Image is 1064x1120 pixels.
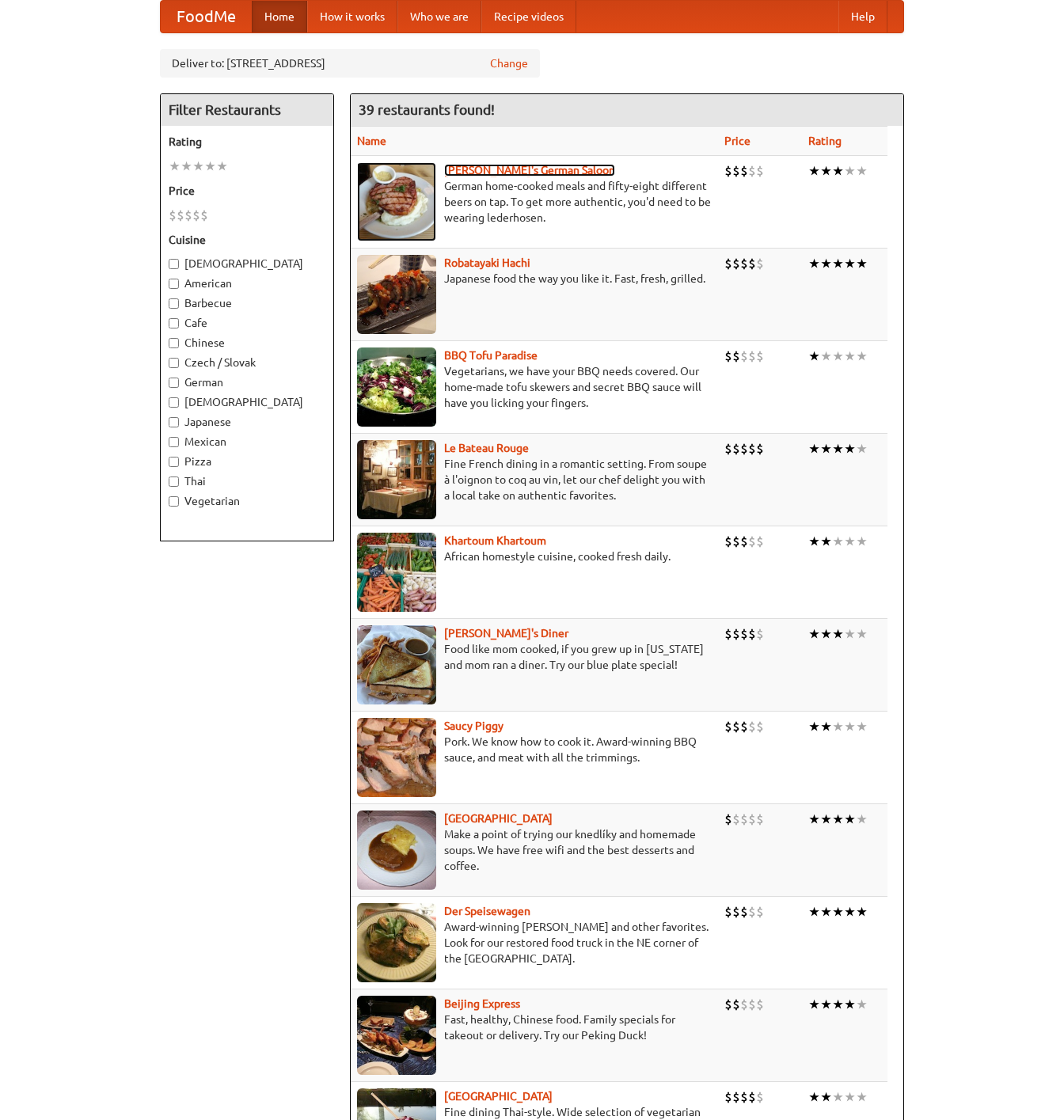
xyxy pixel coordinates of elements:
li: ★ [808,903,820,921]
li: ★ [832,440,844,457]
li: ★ [832,903,844,921]
img: sallys.jpg [357,625,436,704]
li: ★ [820,625,832,643]
li: $ [724,347,732,365]
li: $ [756,903,764,921]
b: [PERSON_NAME]'s German Saloon [444,164,615,177]
li: ★ [844,347,856,365]
a: Beijing Express [444,997,520,1010]
li: $ [756,440,764,457]
a: Saucy Piggy [444,719,503,732]
a: Le Bateau Rouge [444,442,529,454]
p: Pork. We know how to cook it. Award-winning BBQ sauce, and meat with all the trimmings. [357,734,712,765]
li: $ [756,996,764,1013]
li: ★ [844,162,856,180]
b: Khartoum Khartoum [444,534,546,547]
li: ★ [856,1088,868,1106]
li: $ [740,996,748,1013]
li: $ [756,625,764,643]
li: ★ [169,158,180,175]
input: Vegetarian [169,496,179,507]
li: ★ [808,440,820,457]
label: American [169,275,325,291]
a: Robatayaki Hachi [444,256,530,269]
a: [PERSON_NAME]'s Diner [444,627,568,640]
li: ★ [832,625,844,643]
li: ★ [856,903,868,921]
li: $ [732,1088,740,1106]
label: Pizza [169,454,325,469]
li: ★ [844,625,856,643]
li: $ [740,1088,748,1106]
li: ★ [820,996,832,1013]
li: $ [748,255,756,272]
li: ★ [808,533,820,550]
li: $ [748,996,756,1013]
label: [DEMOGRAPHIC_DATA] [169,256,325,271]
a: Price [724,135,750,147]
li: ★ [820,347,832,365]
li: $ [169,207,177,224]
li: ★ [844,811,856,828]
input: [DEMOGRAPHIC_DATA] [169,397,179,408]
input: German [169,378,179,388]
b: BBQ Tofu Paradise [444,349,538,362]
li: ★ [216,158,228,175]
li: ★ [204,158,216,175]
li: $ [748,533,756,550]
li: $ [756,811,764,828]
li: ★ [856,162,868,180]
li: ★ [832,811,844,828]
li: ★ [832,718,844,735]
a: Home [252,1,307,32]
li: $ [724,996,732,1013]
input: [DEMOGRAPHIC_DATA] [169,259,179,269]
input: Czech / Slovak [169,358,179,368]
li: $ [724,1088,732,1106]
label: Mexican [169,434,325,450]
li: ★ [820,162,832,180]
b: [GEOGRAPHIC_DATA] [444,812,553,825]
li: $ [748,347,756,365]
li: ★ [820,440,832,457]
li: $ [740,440,748,457]
input: Mexican [169,437,179,447]
a: Name [357,135,386,147]
label: Cafe [169,315,325,331]
img: speisewagen.jpg [357,903,436,982]
p: German home-cooked meals and fifty-eight different beers on tap. To get more authentic, you'd nee... [357,178,712,226]
li: $ [724,440,732,457]
label: Thai [169,473,325,489]
li: ★ [832,533,844,550]
img: czechpoint.jpg [357,811,436,890]
li: $ [756,162,764,180]
h4: Filter Restaurants [161,94,333,126]
li: $ [748,440,756,457]
li: ★ [832,347,844,365]
li: ★ [832,255,844,272]
li: $ [732,440,740,457]
input: Japanese [169,417,179,427]
li: $ [748,1088,756,1106]
label: Barbecue [169,295,325,311]
li: $ [200,207,208,224]
li: $ [748,811,756,828]
li: ★ [832,996,844,1013]
li: $ [192,207,200,224]
li: $ [756,347,764,365]
li: ★ [856,440,868,457]
li: $ [732,718,740,735]
a: Change [490,55,528,71]
li: $ [724,718,732,735]
a: Rating [808,135,842,147]
li: $ [724,162,732,180]
li: ★ [856,811,868,828]
label: Chinese [169,335,325,351]
li: ★ [844,533,856,550]
li: $ [740,255,748,272]
li: ★ [856,996,868,1013]
li: ★ [820,811,832,828]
